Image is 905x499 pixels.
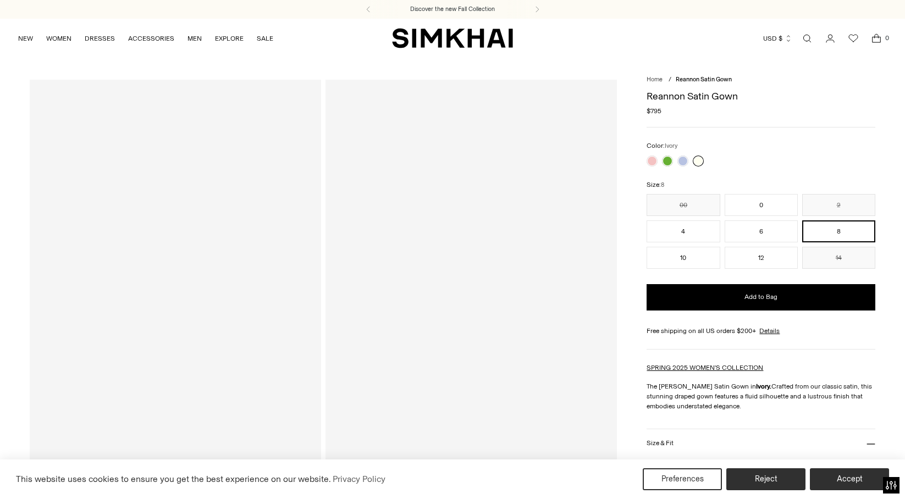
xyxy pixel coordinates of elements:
[647,364,763,372] a: SPRING 2025 WOMEN'S COLLECTION
[331,471,387,487] a: Privacy Policy (opens in a new tab)
[842,27,864,49] a: Wishlist
[647,440,673,447] h3: Size & Fit
[796,27,818,49] a: Open search modal
[647,106,661,116] span: $795
[756,382,771,390] strong: Ivory.
[392,27,513,49] a: SIMKHAI
[46,26,71,51] a: WOMEN
[215,26,244,51] a: EXPLORE
[128,26,174,51] a: ACCESSORIES
[647,194,720,216] button: 00
[410,5,495,14] a: Discover the new Fall Collection
[725,247,798,269] button: 12
[647,180,664,190] label: Size:
[763,26,792,51] button: USD $
[676,76,732,83] span: Reannon Satin Gown
[725,194,798,216] button: 0
[865,27,887,49] a: Open cart modal
[16,474,331,484] span: This website uses cookies to ensure you get the best experience on our website.
[647,457,875,477] p: Model is 5'10" and wearing size 2 Fully Lined, Side Zipper Closure And Center Back Hook
[661,181,664,188] span: 8
[647,284,875,311] button: Add to Bag
[726,468,805,490] button: Reject
[669,75,671,85] div: /
[257,26,273,51] a: SALE
[18,26,33,51] a: NEW
[647,141,677,151] label: Color:
[802,220,875,242] button: 8
[665,142,677,149] span: Ivory
[819,27,841,49] a: Go to the account page
[802,194,875,216] button: 2
[759,326,780,336] a: Details
[882,33,892,43] span: 0
[810,468,889,490] button: Accept
[643,468,722,490] button: Preferences
[647,247,720,269] button: 10
[647,220,720,242] button: 4
[647,76,663,83] a: Home
[647,381,875,411] p: The [PERSON_NAME] Satin Gown in Crafted from our classic satin, this stunning draped gown feature...
[647,429,875,457] button: Size & Fit
[187,26,202,51] a: MEN
[802,247,875,269] button: 14
[725,220,798,242] button: 6
[85,26,115,51] a: DRESSES
[647,326,875,336] div: Free shipping on all US orders $200+
[647,75,875,85] nav: breadcrumbs
[647,91,875,101] h1: Reannon Satin Gown
[744,292,777,302] span: Add to Bag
